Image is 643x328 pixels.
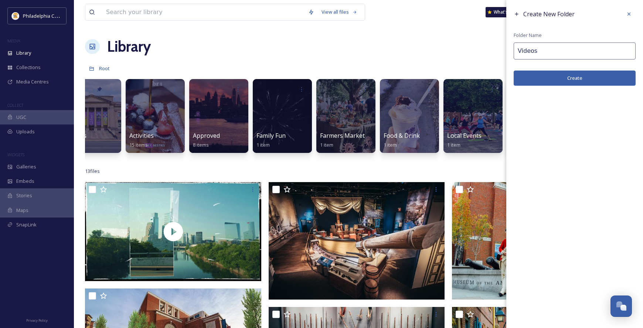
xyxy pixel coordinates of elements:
a: What's New [486,7,523,17]
span: Local Events [447,131,482,140]
span: 8 items [193,141,209,148]
span: UGC [16,114,26,121]
span: Maps [16,207,28,214]
img: privateer-ship-photo-credit-bluecadet.jpg [269,182,445,300]
span: Privacy Policy [26,318,48,323]
span: Embeds [16,178,34,185]
a: Root [99,64,110,73]
a: Privacy Policy [26,315,48,324]
a: Approved8 items [193,132,220,148]
span: Uploads [16,128,35,135]
a: Farmers Market1 item [320,132,365,148]
span: 13 file s [85,168,100,175]
span: Create New Folder [523,10,575,18]
span: SnapLink [16,221,37,228]
span: 1 item [384,141,397,148]
span: Galleries [16,163,36,170]
span: Folder Name [514,32,542,39]
span: Collections [16,64,41,71]
a: Library [107,35,151,58]
a: Local Events1 item [447,132,482,148]
span: Activities [129,131,154,140]
a: Activities15 items [129,132,154,148]
span: Root [99,65,110,72]
span: Food & Drink [384,131,420,140]
input: Search your library [102,4,305,20]
span: 1 item [447,141,460,148]
span: Media Centres [16,78,49,85]
span: Library [16,49,31,57]
button: Open Chat [610,295,632,317]
input: Name [514,42,636,59]
a: View all files [318,5,361,19]
img: Museum-of-the-American-Revolution-British-reenactors-photo-credit-K-Huff-for-PHLCVB-scaled.jpg [452,182,628,300]
span: 1 item [256,141,270,148]
img: thumbnail [85,182,261,281]
span: Philadelphia Convention & Visitors Bureau [23,12,116,19]
span: Farmers Market [320,131,365,140]
span: 15 items [129,141,148,148]
a: Family Fun1 item [256,132,286,148]
button: Create [514,71,636,86]
span: COLLECT [7,102,23,108]
span: WIDGETS [7,152,24,157]
span: Stories [16,192,32,199]
img: download.jpeg [12,12,19,20]
span: Approved [193,131,220,140]
span: MEDIA [7,38,20,44]
a: Food & Drink1 item [384,132,420,148]
span: 1 item [320,141,333,148]
span: Family Fun [256,131,286,140]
